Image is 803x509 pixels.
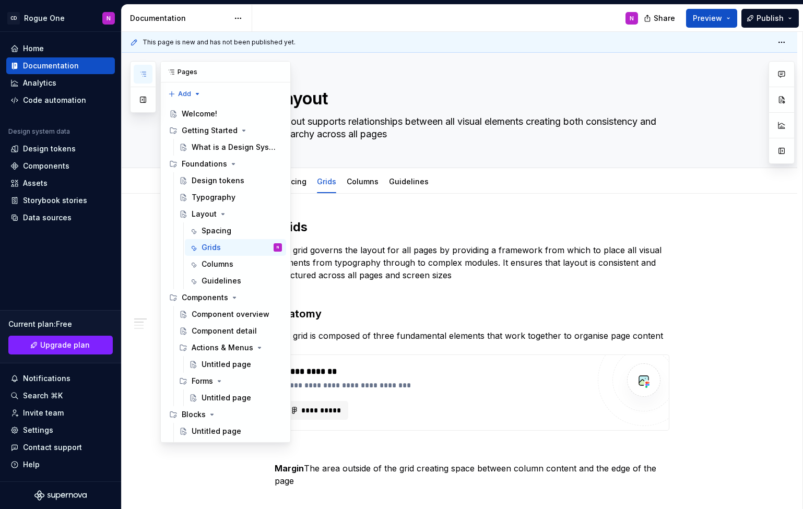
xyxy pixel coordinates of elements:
[693,13,722,23] span: Preview
[182,125,238,136] div: Getting Started
[178,90,191,98] span: Add
[317,177,336,186] a: Grids
[6,439,115,456] button: Contact support
[192,426,241,436] div: Untitled page
[161,62,290,82] div: Pages
[175,306,286,323] a: Component overview
[639,9,682,28] button: Share
[202,393,251,403] div: Untitled page
[6,75,115,91] a: Analytics
[275,244,669,294] p: The grid governs the layout for all pages by providing a framework from which to place all visual...
[182,409,206,420] div: Blocks
[7,12,20,25] div: CD
[23,95,86,105] div: Code automation
[175,323,286,339] a: Component detail
[182,292,228,303] div: Components
[6,209,115,226] a: Data sources
[686,9,737,28] button: Preview
[6,370,115,387] button: Notifications
[23,408,64,418] div: Invite team
[192,209,217,219] div: Layout
[8,127,70,136] div: Design system data
[185,389,286,406] a: Untitled page
[182,159,227,169] div: Foundations
[192,142,278,152] div: What is a Design System?
[2,7,119,29] button: CDRogue OneN
[277,242,279,253] div: N
[107,14,111,22] div: N
[165,87,204,101] button: Add
[202,226,231,236] div: Spacing
[175,206,286,222] a: Layout
[275,462,669,487] p: The area outside of the grid creating space between column content and the edge of the page
[757,13,784,23] span: Publish
[741,9,799,28] button: Publish
[273,86,667,111] textarea: Layout
[6,140,115,157] a: Design tokens
[192,309,269,319] div: Component overview
[165,406,286,423] div: Blocks
[185,256,286,273] a: Columns
[275,306,669,321] h3: Anatomy
[23,425,53,435] div: Settings
[8,336,113,354] a: Upgrade plan
[192,175,244,186] div: Design tokens
[23,195,87,206] div: Storybook stories
[6,192,115,209] a: Storybook stories
[277,177,306,186] a: Spacing
[6,387,115,404] button: Search ⌘K
[275,219,669,235] h2: Grids
[40,340,90,350] span: Upgrade plan
[6,175,115,192] a: Assets
[175,440,286,456] div: Navigation
[202,242,221,253] div: Grids
[6,57,115,74] a: Documentation
[23,178,48,188] div: Assets
[23,442,82,453] div: Contact support
[6,405,115,421] a: Invite team
[165,122,286,139] div: Getting Started
[202,276,241,286] div: Guidelines
[385,170,433,192] div: Guidelines
[6,158,115,174] a: Components
[8,319,113,329] div: Current plan : Free
[202,259,233,269] div: Columns
[23,61,79,71] div: Documentation
[23,373,70,384] div: Notifications
[23,459,40,470] div: Help
[347,177,379,186] a: Columns
[389,177,429,186] a: Guidelines
[185,239,286,256] a: GridsN
[165,156,286,172] div: Foundations
[130,13,229,23] div: Documentation
[23,390,63,401] div: Search ⌘K
[192,326,257,336] div: Component detail
[6,40,115,57] a: Home
[182,109,217,119] div: Welcome!
[143,38,296,46] span: This page is new and has not been published yet.
[34,490,87,501] svg: Supernova Logo
[185,356,286,373] a: Untitled page
[23,161,69,171] div: Components
[23,43,44,54] div: Home
[273,113,667,143] textarea: Layout supports relationships between all visual elements creating both consistency and hierarchy...
[175,373,286,389] div: Forms
[275,463,304,474] strong: Margin
[6,456,115,473] button: Help
[273,170,311,192] div: Spacing
[192,192,235,203] div: Typography
[192,342,253,353] div: Actions & Menus
[23,78,56,88] div: Analytics
[24,13,65,23] div: Rogue One
[192,376,213,386] div: Forms
[165,289,286,306] div: Components
[202,359,251,370] div: Untitled page
[175,339,286,356] div: Actions & Menus
[175,189,286,206] a: Typography
[23,212,72,223] div: Data sources
[185,222,286,239] a: Spacing
[175,172,286,189] a: Design tokens
[630,14,634,22] div: N
[343,170,383,192] div: Columns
